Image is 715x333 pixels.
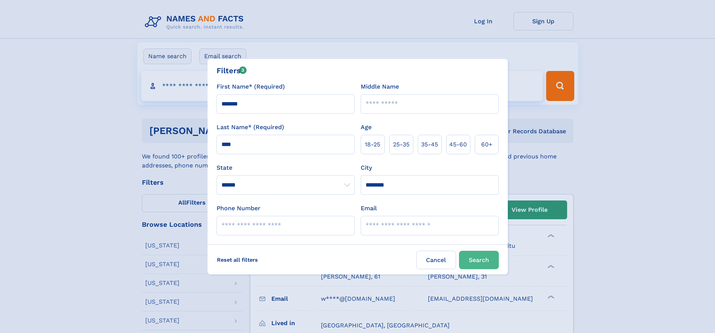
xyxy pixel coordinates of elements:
[217,65,247,76] div: Filters
[459,251,499,269] button: Search
[217,163,355,172] label: State
[416,251,456,269] label: Cancel
[361,82,399,91] label: Middle Name
[217,123,284,132] label: Last Name* (Required)
[217,82,285,91] label: First Name* (Required)
[449,140,467,149] span: 45‑60
[421,140,438,149] span: 35‑45
[361,163,372,172] label: City
[481,140,492,149] span: 60+
[361,123,372,132] label: Age
[217,204,260,213] label: Phone Number
[393,140,409,149] span: 25‑35
[365,140,380,149] span: 18‑25
[361,204,377,213] label: Email
[212,251,263,269] label: Reset all filters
